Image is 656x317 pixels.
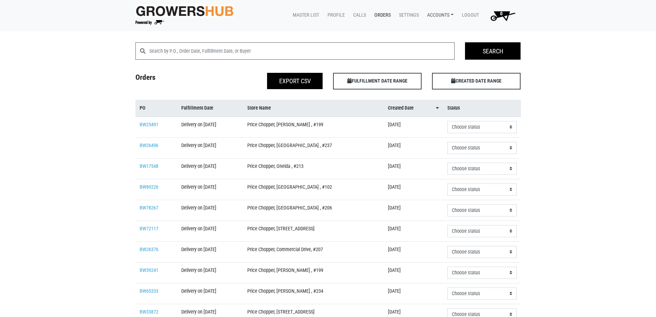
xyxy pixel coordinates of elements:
td: [DATE] [384,179,443,200]
a: Created Date [388,104,439,112]
a: BW26376 [140,247,158,252]
img: Powered by Big Wheelbarrow [135,20,164,25]
span: PO [140,104,146,112]
a: Logout [456,9,482,22]
span: Created Date [388,104,414,112]
input: Search by P.O., Order Date, Fulfillment Date, or Buyer [149,42,455,60]
h4: Orders [130,73,229,87]
td: Price Chopper, Commercial Drive, #207 [243,241,384,262]
a: Master List [287,9,322,22]
td: Delivery on [DATE] [177,200,243,221]
a: PO [140,104,173,112]
td: Delivery on [DATE] [177,241,243,262]
td: Price Chopper, [GEOGRAPHIC_DATA] , #102 [243,179,384,200]
a: BW89226 [140,184,158,190]
input: Search [465,42,521,60]
a: Settings [393,9,422,22]
a: Status [447,104,517,112]
td: Delivery on [DATE] [177,262,243,283]
td: [DATE] [384,283,443,304]
span: FULFILLMENT DATE RANGE [333,73,422,89]
td: Delivery on [DATE] [177,179,243,200]
a: BW25491 [140,122,158,128]
span: Store Name [247,104,271,112]
td: Price Chopper, [PERSON_NAME] , #199 [243,117,384,138]
a: BW65333 [140,288,158,294]
td: Delivery on [DATE] [177,221,243,241]
td: Delivery on [DATE] [177,137,243,158]
td: [DATE] [384,200,443,221]
img: Cart [487,9,518,23]
a: Store Name [247,104,380,112]
td: [DATE] [384,137,443,158]
td: Price Chopper, [PERSON_NAME] , #234 [243,283,384,304]
span: CREATED DATE RANGE [432,73,521,89]
td: [DATE] [384,158,443,179]
a: 0 [482,9,521,23]
span: Fulfillment Date [181,104,213,112]
a: Accounts [422,9,456,22]
a: Calls [348,9,369,22]
td: Price Chopper, [STREET_ADDRESS] [243,221,384,241]
td: Delivery on [DATE] [177,283,243,304]
span: Status [447,104,460,112]
span: 0 [500,11,503,17]
a: BW33872 [140,309,158,315]
td: [DATE] [384,241,443,262]
img: original-fc7597fdc6adbb9d0e2ae620e786d1a2.jpg [135,5,234,17]
a: BW17548 [140,163,158,169]
a: Orders [369,9,393,22]
td: Price Chopper, Oneida , #213 [243,158,384,179]
td: Price Chopper, [GEOGRAPHIC_DATA] , #206 [243,200,384,221]
a: BW78267 [140,205,158,211]
a: BW72117 [140,226,158,232]
a: Fulfillment Date [181,104,239,112]
a: BW26496 [140,143,158,148]
button: Export CSV [267,73,323,89]
td: Price Chopper, [GEOGRAPHIC_DATA] , #237 [243,137,384,158]
td: [DATE] [384,221,443,241]
td: [DATE] [384,117,443,138]
td: Delivery on [DATE] [177,158,243,179]
a: Profile [322,9,348,22]
a: BW39241 [140,267,158,273]
td: Delivery on [DATE] [177,117,243,138]
td: Price Chopper, [PERSON_NAME] , #199 [243,262,384,283]
td: [DATE] [384,262,443,283]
